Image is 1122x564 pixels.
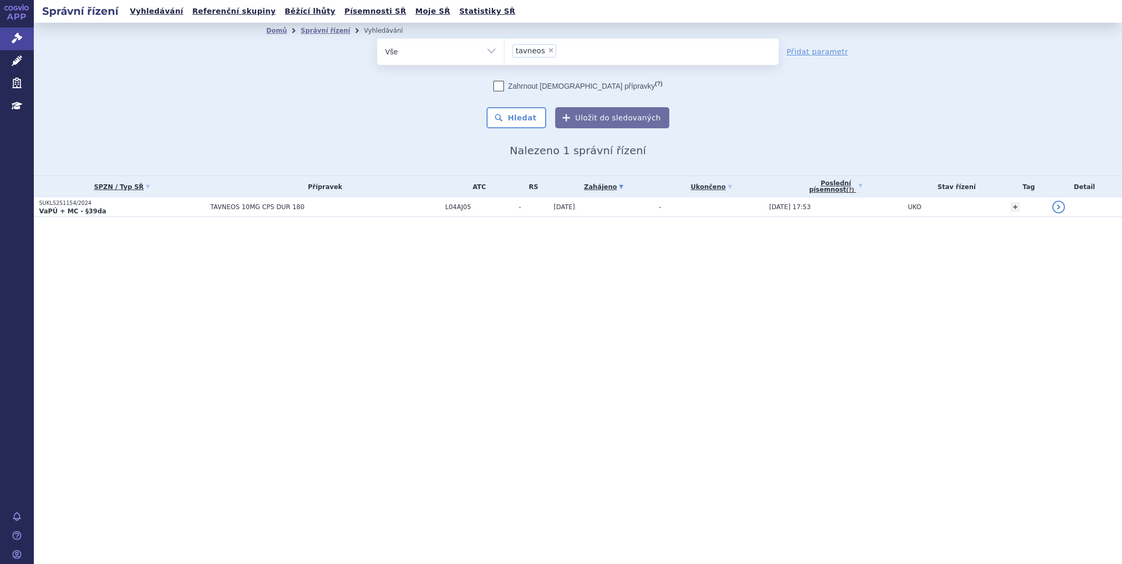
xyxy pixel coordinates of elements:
a: Ukončeno [659,180,763,194]
a: detail [1052,201,1065,213]
a: SPZN / Typ SŘ [39,180,205,194]
h2: Správní řízení [34,4,127,18]
p: SUKLS251154/2024 [39,200,205,207]
a: Přidat parametr [787,46,848,57]
span: [DATE] 17:53 [769,203,811,211]
span: [DATE] [554,203,575,211]
span: UKO [908,203,921,211]
a: Vyhledávání [127,4,186,18]
th: ATC [440,176,513,198]
abbr: (?) [846,187,854,193]
a: Zahájeno [554,180,654,194]
abbr: (?) [655,80,662,87]
span: - [519,203,548,211]
button: Uložit do sledovaných [555,107,669,128]
th: RS [513,176,548,198]
label: Zahrnout [DEMOGRAPHIC_DATA] přípravky [493,81,662,91]
a: Písemnosti SŘ [341,4,409,18]
strong: VaPÚ + MC - §39da [39,208,106,215]
a: + [1011,202,1020,212]
a: Statistiky SŘ [456,4,518,18]
span: L04AJ05 [445,203,513,211]
span: TAVNEOS 10MG CPS DUR 180 [210,203,440,211]
th: Detail [1047,176,1122,198]
a: Referenční skupiny [189,4,279,18]
a: Moje SŘ [412,4,453,18]
th: Přípravek [205,176,440,198]
li: Vyhledávání [364,23,417,39]
th: Tag [1005,176,1047,198]
a: Poslednípísemnost(?) [769,176,903,198]
span: × [548,47,554,53]
span: Nalezeno 1 správní řízení [510,144,646,157]
input: tavneos [559,44,565,57]
span: tavneos [516,47,545,54]
a: Správní řízení [301,27,350,34]
span: - [659,203,661,211]
a: Domů [266,27,287,34]
button: Hledat [487,107,546,128]
th: Stav řízení [903,176,1005,198]
a: Běžící lhůty [282,4,339,18]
